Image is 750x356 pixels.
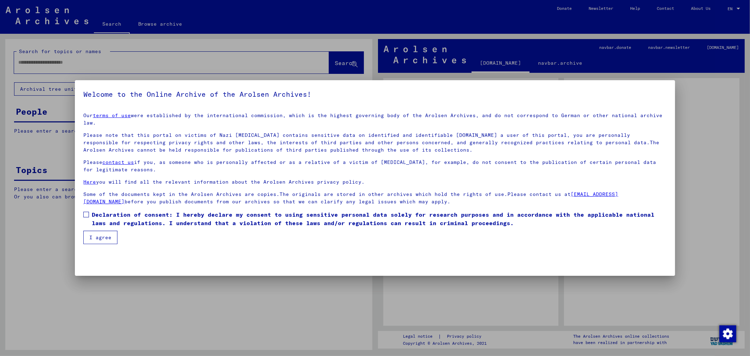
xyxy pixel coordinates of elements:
[83,178,666,186] p: you will find all the relevant information about the Arolsen Archives privacy policy.
[83,191,666,205] p: Some of the documents kept in the Arolsen Archives are copies.The originals are stored in other a...
[102,159,134,165] a: contact us
[83,191,618,205] a: [EMAIL_ADDRESS][DOMAIN_NAME]
[83,179,96,185] a: Here
[92,210,666,227] span: Declaration of consent: I hereby declare my consent to using sensitive personal data solely for r...
[83,231,117,244] button: I agree
[83,89,666,100] h5: Welcome to the Online Archive of the Arolsen Archives!
[83,159,666,173] p: Please if you, as someone who is personally affected or as a relative of a victim of [MEDICAL_DAT...
[83,132,666,154] p: Please note that this portal on victims of Nazi [MEDICAL_DATA] contains sensitive data on identif...
[719,325,736,342] img: Change consent
[83,112,666,127] p: Our were established by the international commission, which is the highest governing body of the ...
[93,112,131,119] a: terms of use
[719,325,736,342] div: Change consent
